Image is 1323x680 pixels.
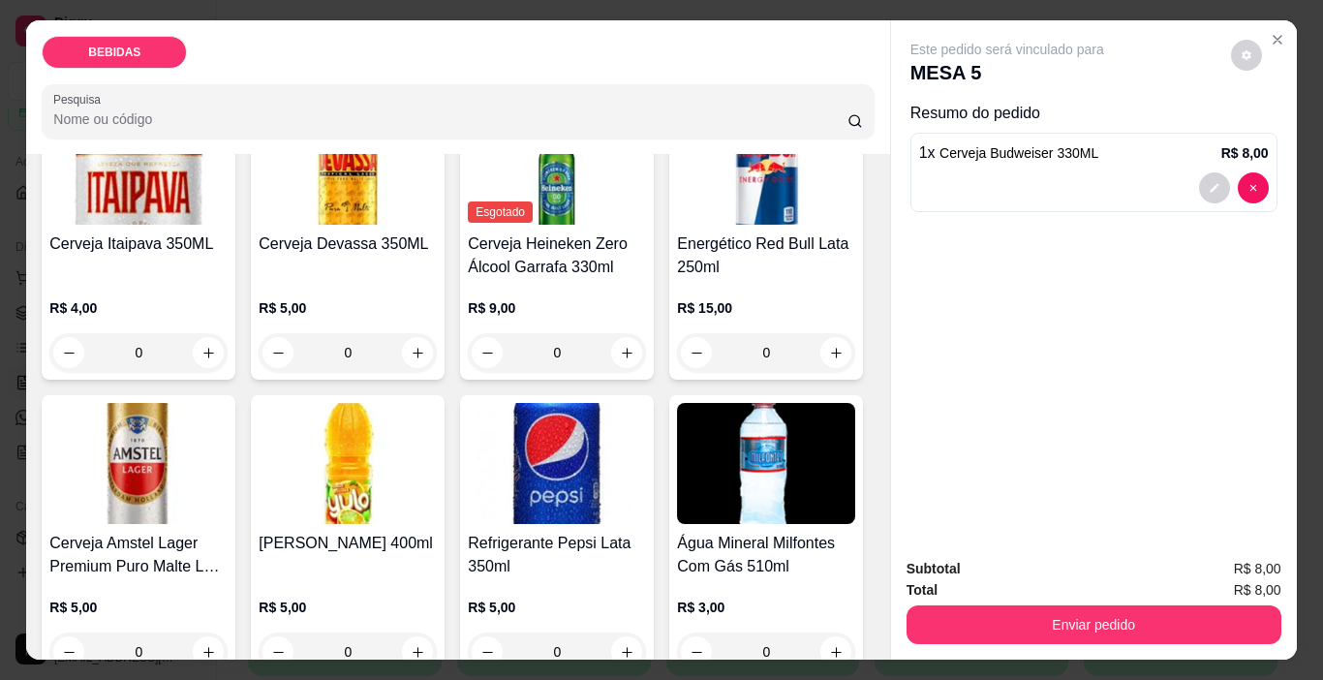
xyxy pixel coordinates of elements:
[1234,579,1281,601] span: R$ 8,00
[49,104,228,225] img: product-image
[910,59,1104,86] p: MESA 5
[53,636,84,667] button: decrease-product-quantity
[49,598,228,617] p: R$ 5,00
[919,141,1099,165] p: 1 x
[259,298,437,318] p: R$ 5,00
[193,636,224,667] button: increase-product-quantity
[468,232,646,279] h4: Cerveja Heineken Zero Álcool Garrafa 330ml
[402,337,433,368] button: increase-product-quantity
[49,298,228,318] p: R$ 4,00
[468,403,646,524] img: product-image
[907,582,938,598] strong: Total
[611,636,642,667] button: increase-product-quantity
[259,104,437,225] img: product-image
[468,598,646,617] p: R$ 5,00
[677,104,855,225] img: product-image
[910,40,1104,59] p: Este pedido será vinculado para
[49,403,228,524] img: product-image
[468,201,533,223] span: Esgotado
[472,337,503,368] button: decrease-product-quantity
[1199,172,1230,203] button: decrease-product-quantity
[677,598,855,617] p: R$ 3,00
[468,298,646,318] p: R$ 9,00
[259,232,437,256] h4: Cerveja Devassa 350ML
[88,45,140,60] p: BEBIDAS
[259,532,437,555] h4: [PERSON_NAME] 400ml
[681,337,712,368] button: decrease-product-quantity
[472,636,503,667] button: decrease-product-quantity
[681,636,712,667] button: decrease-product-quantity
[1238,172,1269,203] button: decrease-product-quantity
[939,145,1098,161] span: Cerveja Budweiser 330ML
[910,102,1277,125] p: Resumo do pedido
[53,91,108,108] label: Pesquisa
[259,598,437,617] p: R$ 5,00
[820,636,851,667] button: increase-product-quantity
[820,337,851,368] button: increase-product-quantity
[677,298,855,318] p: R$ 15,00
[1221,143,1269,163] p: R$ 8,00
[53,109,847,129] input: Pesquisa
[677,232,855,279] h4: Energético Red Bull Lata 250ml
[677,403,855,524] img: product-image
[1262,24,1293,55] button: Close
[262,337,293,368] button: decrease-product-quantity
[402,636,433,667] button: increase-product-quantity
[611,337,642,368] button: increase-product-quantity
[49,532,228,578] h4: Cerveja Amstel Lager Premium Puro Malte Lata 350ml
[262,636,293,667] button: decrease-product-quantity
[53,337,84,368] button: decrease-product-quantity
[677,532,855,578] h4: Água Mineral Milfontes Com Gás 510ml
[468,104,646,225] img: product-image
[193,337,224,368] button: increase-product-quantity
[259,403,437,524] img: product-image
[907,561,961,576] strong: Subtotal
[1234,558,1281,579] span: R$ 8,00
[1231,40,1262,71] button: decrease-product-quantity
[468,532,646,578] h4: Refrigerante Pepsi Lata 350ml
[907,605,1281,644] button: Enviar pedido
[49,232,228,256] h4: Cerveja Itaipava 350ML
